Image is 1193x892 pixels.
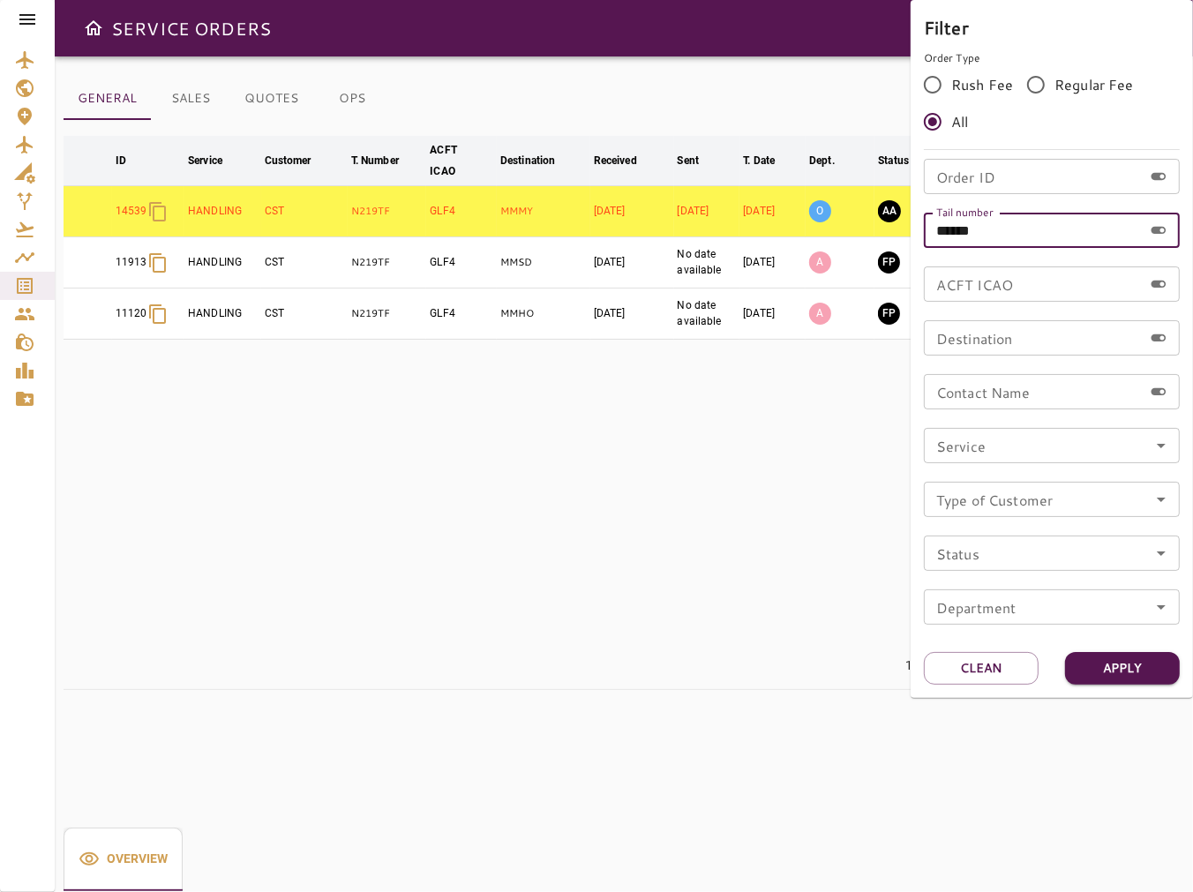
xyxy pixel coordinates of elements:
[936,205,994,220] label: Tail number
[951,111,968,132] span: All
[1149,541,1174,566] button: Open
[1065,652,1180,685] button: Apply
[951,74,1013,95] span: Rush Fee
[924,13,1180,41] h6: Filter
[1149,433,1174,458] button: Open
[1054,74,1134,95] span: Regular Fee
[924,50,1180,66] p: Order Type
[924,652,1039,685] button: Clean
[924,66,1180,140] div: rushFeeOrder
[1149,487,1174,512] button: Open
[1149,595,1174,619] button: Open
